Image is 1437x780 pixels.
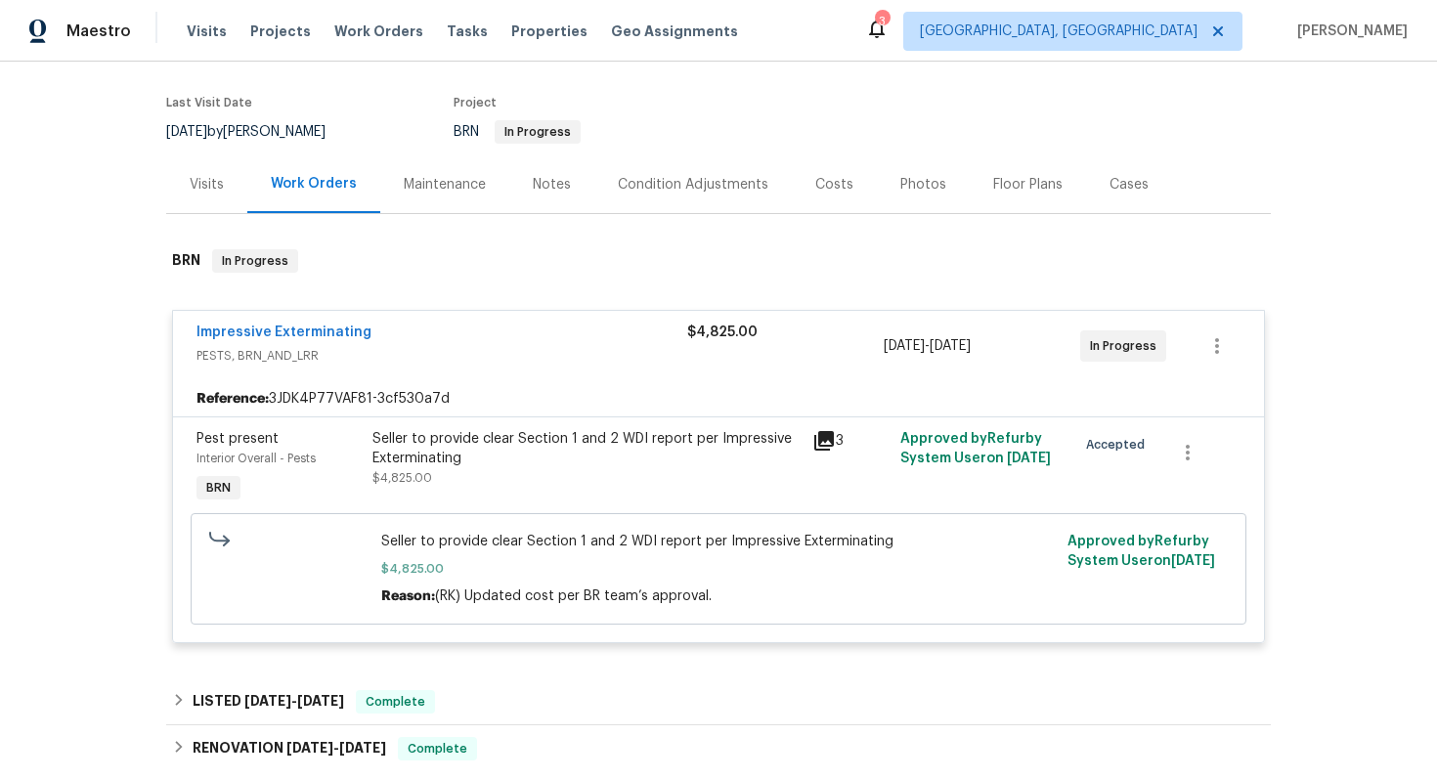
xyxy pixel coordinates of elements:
[511,22,588,41] span: Properties
[884,339,925,353] span: [DATE]
[193,690,344,714] h6: LISTED
[297,694,344,708] span: [DATE]
[196,389,269,409] b: Reference:
[993,175,1063,195] div: Floor Plans
[815,175,853,195] div: Costs
[166,678,1271,725] div: LISTED [DATE]-[DATE]Complete
[196,432,279,446] span: Pest present
[339,741,386,755] span: [DATE]
[166,725,1271,772] div: RENOVATION [DATE]-[DATE]Complete
[1067,535,1215,568] span: Approved by Refurby System User on
[166,97,252,108] span: Last Visit Date
[190,175,224,195] div: Visits
[381,532,1057,551] span: Seller to provide clear Section 1 and 2 WDI report per Impressive Exterminating
[358,692,433,712] span: Complete
[884,336,971,356] span: -
[372,429,801,468] div: Seller to provide clear Section 1 and 2 WDI report per Impressive Exterminating
[166,120,349,144] div: by [PERSON_NAME]
[193,737,386,760] h6: RENOVATION
[875,12,889,31] div: 3
[1289,22,1408,41] span: [PERSON_NAME]
[250,22,311,41] span: Projects
[435,589,712,603] span: (RK) Updated cost per BR team’s approval.
[900,175,946,195] div: Photos
[900,432,1051,465] span: Approved by Refurby System User on
[687,325,758,339] span: $4,825.00
[271,174,357,194] div: Work Orders
[1007,452,1051,465] span: [DATE]
[920,22,1197,41] span: [GEOGRAPHIC_DATA], [GEOGRAPHIC_DATA]
[454,125,581,139] span: BRN
[198,478,239,498] span: BRN
[930,339,971,353] span: [DATE]
[533,175,571,195] div: Notes
[618,175,768,195] div: Condition Adjustments
[447,24,488,38] span: Tasks
[214,251,296,271] span: In Progress
[1171,554,1215,568] span: [DATE]
[1110,175,1149,195] div: Cases
[196,346,687,366] span: PESTS, BRN_AND_LRR
[166,230,1271,292] div: BRN In Progress
[166,125,207,139] span: [DATE]
[381,589,435,603] span: Reason:
[372,472,432,484] span: $4,825.00
[286,741,386,755] span: -
[1090,336,1164,356] span: In Progress
[812,429,889,453] div: 3
[196,453,316,464] span: Interior Overall - Pests
[404,175,486,195] div: Maintenance
[611,22,738,41] span: Geo Assignments
[66,22,131,41] span: Maestro
[1086,435,1153,455] span: Accepted
[187,22,227,41] span: Visits
[244,694,344,708] span: -
[196,325,371,339] a: Impressive Exterminating
[497,126,579,138] span: In Progress
[244,694,291,708] span: [DATE]
[173,381,1264,416] div: 3JDK4P77VAF81-3cf530a7d
[454,97,497,108] span: Project
[286,741,333,755] span: [DATE]
[334,22,423,41] span: Work Orders
[400,739,475,758] span: Complete
[172,249,200,273] h6: BRN
[381,559,1057,579] span: $4,825.00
